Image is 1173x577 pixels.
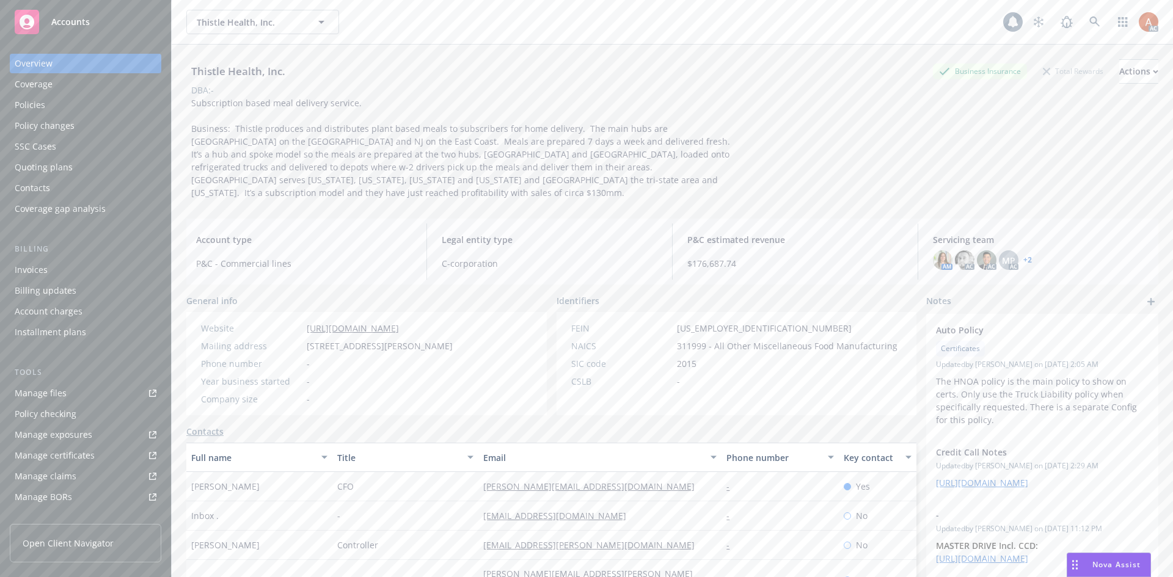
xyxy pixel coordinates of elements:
[201,393,302,405] div: Company size
[844,451,898,464] div: Key contact
[15,74,53,94] div: Coverage
[10,95,161,115] a: Policies
[442,233,657,246] span: Legal entity type
[196,233,412,246] span: Account type
[10,366,161,379] div: Tools
[483,510,636,521] a: [EMAIL_ADDRESS][DOMAIN_NAME]
[571,339,672,352] div: NAICS
[936,540,1038,551] strong: MASTER DRIVE Incl. CCD:
[677,357,696,370] span: 2015
[201,322,302,335] div: Website
[307,339,453,352] span: [STREET_ADDRESS][PERSON_NAME]
[10,116,161,136] a: Policy changes
[10,425,161,445] a: Manage exposures
[10,322,161,342] a: Installment plans
[197,16,302,29] span: Thistle Health, Inc.
[10,281,161,300] a: Billing updates
[933,64,1027,79] div: Business Insurance
[1002,254,1015,267] span: MP
[307,357,310,370] span: -
[51,17,90,27] span: Accounts
[933,233,1149,246] span: Servicing team
[15,425,92,445] div: Manage exposures
[15,466,76,486] div: Manage claims
[15,322,86,342] div: Installment plans
[677,375,680,388] span: -
[10,302,161,321] a: Account charges
[483,451,703,464] div: Email
[856,539,868,551] span: No
[186,425,224,438] a: Contacts
[1083,10,1107,34] a: Search
[677,339,897,352] span: 311999 - All Other Miscellaneous Food Manufacturing
[201,339,302,352] div: Mailing address
[15,383,67,403] div: Manage files
[677,322,852,335] span: [US_EMPLOYER_IDENTIFICATION_NUMBER]
[977,250,996,270] img: photo
[10,5,161,39] a: Accounts
[726,451,820,464] div: Phone number
[191,539,260,551] span: [PERSON_NAME]
[483,539,704,551] a: [EMAIL_ADDRESS][PERSON_NAME][DOMAIN_NAME]
[196,257,412,270] span: P&C - Commercial lines
[442,257,657,270] span: C-corporation
[936,509,1117,521] span: -
[332,443,478,472] button: Title
[10,178,161,198] a: Contacts
[10,243,161,255] div: Billing
[10,199,161,219] a: Coverage gap analysis
[186,64,290,79] div: Thistle Health, Inc.
[191,509,219,522] span: Inbox .
[15,199,106,219] div: Coverage gap analysis
[1067,553,1083,576] div: Drag to move
[1037,64,1109,79] div: Total Rewards
[15,158,73,177] div: Quoting plans
[337,539,378,551] span: Controller
[15,54,53,73] div: Overview
[186,10,339,34] button: Thistle Health, Inc.
[15,487,72,507] div: Manage BORs
[10,446,161,465] a: Manage certificates
[1139,12,1158,32] img: photo
[191,84,214,96] div: DBA: -
[10,487,161,507] a: Manage BORs
[10,158,161,177] a: Quoting plans
[571,357,672,370] div: SIC code
[687,233,903,246] span: P&C estimated revenue
[15,404,76,424] div: Policy checking
[10,260,161,280] a: Invoices
[936,523,1149,534] span: Updated by [PERSON_NAME] on [DATE] 11:12 PM
[15,137,56,156] div: SSC Cases
[10,74,161,94] a: Coverage
[15,446,95,465] div: Manage certificates
[926,436,1158,499] div: Credit Call NotesUpdatedby [PERSON_NAME] on [DATE] 2:29 AM[URL][DOMAIN_NAME]
[478,443,722,472] button: Email
[936,477,1028,488] a: [URL][DOMAIN_NAME]
[15,281,76,300] div: Billing updates
[10,54,161,73] a: Overview
[1067,553,1151,577] button: Nova Assist
[557,294,599,307] span: Identifiers
[10,137,161,156] a: SSC Cases
[1023,256,1032,264] a: +2
[10,466,161,486] a: Manage claims
[687,257,903,270] span: $176,687.74
[571,322,672,335] div: FEIN
[15,260,48,280] div: Invoices
[1119,60,1158,83] div: Actions
[926,294,951,309] span: Notes
[856,480,870,493] span: Yes
[726,539,739,551] a: -
[201,357,302,370] div: Phone number
[726,510,739,521] a: -
[1092,559,1141,570] span: Nova Assist
[955,250,974,270] img: photo
[722,443,838,472] button: Phone number
[23,537,114,550] span: Open Client Navigator
[1144,294,1158,309] a: add
[936,376,1139,426] span: The HNOA policy is the main policy to show on certs. Only use the Truck Liability policy when spe...
[337,509,340,522] span: -
[941,343,980,354] span: Certificates
[15,302,82,321] div: Account charges
[933,250,952,270] img: photo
